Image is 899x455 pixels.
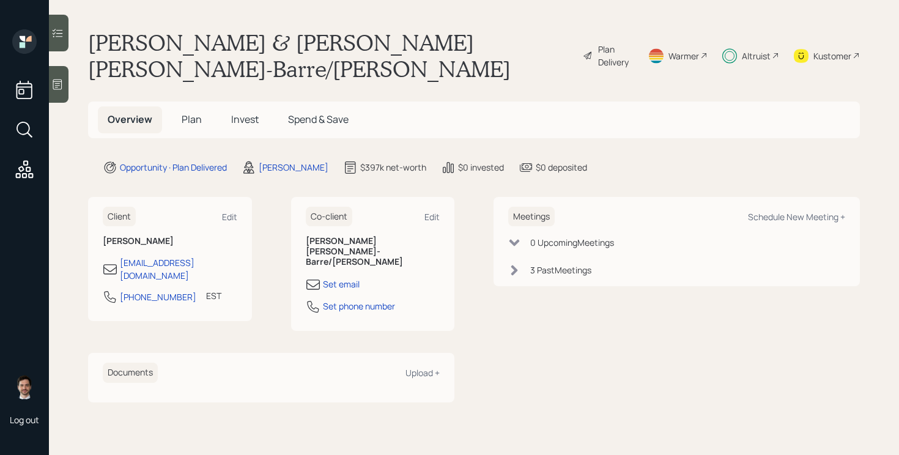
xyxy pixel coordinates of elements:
[103,363,158,383] h6: Documents
[530,236,614,249] div: 0 Upcoming Meeting s
[598,43,633,68] div: Plan Delivery
[748,211,845,223] div: Schedule New Meeting +
[120,161,227,174] div: Opportunity · Plan Delivered
[103,236,237,246] h6: [PERSON_NAME]
[12,375,37,399] img: jonah-coleman-headshot.png
[530,264,591,276] div: 3 Past Meeting s
[742,50,771,62] div: Altruist
[108,113,152,126] span: Overview
[182,113,202,126] span: Plan
[323,300,395,313] div: Set phone number
[306,236,440,267] h6: [PERSON_NAME] [PERSON_NAME]-Barre/[PERSON_NAME]
[10,414,39,426] div: Log out
[103,207,136,227] h6: Client
[323,278,360,290] div: Set email
[259,161,328,174] div: [PERSON_NAME]
[360,161,426,174] div: $397k net-worth
[536,161,587,174] div: $0 deposited
[231,113,259,126] span: Invest
[458,161,504,174] div: $0 invested
[424,211,440,223] div: Edit
[668,50,699,62] div: Warmer
[222,211,237,223] div: Edit
[206,289,221,302] div: EST
[813,50,851,62] div: Kustomer
[508,207,555,227] h6: Meetings
[288,113,349,126] span: Spend & Save
[306,207,352,227] h6: Co-client
[88,29,573,82] h1: [PERSON_NAME] & [PERSON_NAME] [PERSON_NAME]-Barre/[PERSON_NAME]
[405,367,440,379] div: Upload +
[120,256,237,282] div: [EMAIL_ADDRESS][DOMAIN_NAME]
[120,290,196,303] div: [PHONE_NUMBER]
